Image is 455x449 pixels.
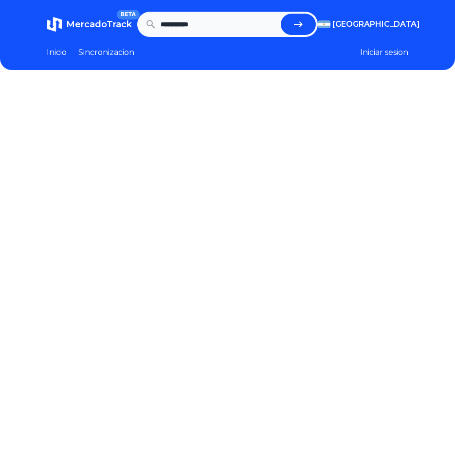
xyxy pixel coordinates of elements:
[360,47,408,58] button: Iniciar sesion
[78,47,134,58] a: Sincronizacion
[318,18,408,30] button: [GEOGRAPHIC_DATA]
[66,19,132,30] span: MercadoTrack
[117,10,140,19] span: BETA
[47,47,67,58] a: Inicio
[332,18,420,30] span: [GEOGRAPHIC_DATA]
[47,17,62,32] img: MercadoTrack
[318,20,330,28] img: Argentina
[47,17,132,32] a: MercadoTrackBETA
